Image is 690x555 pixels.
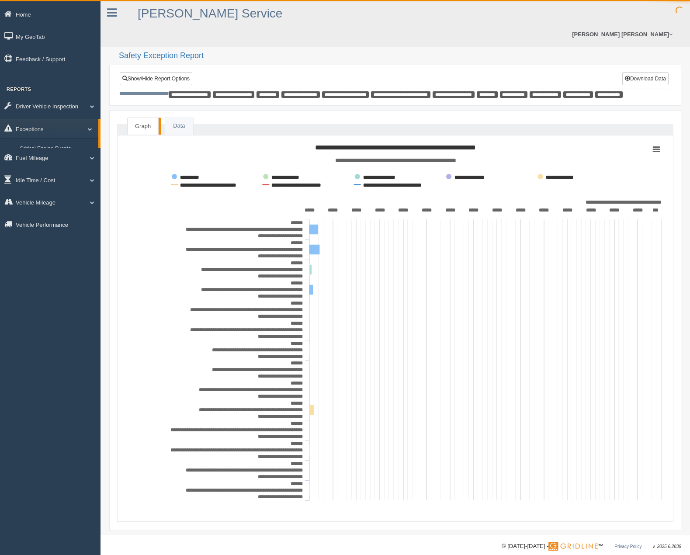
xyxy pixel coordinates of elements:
a: Critical Engine Events [16,141,98,157]
div: © [DATE]-[DATE] - ™ [502,542,681,551]
img: Gridline [548,542,598,551]
a: Data [165,117,193,135]
a: [PERSON_NAME] [PERSON_NAME] [568,22,677,47]
a: [PERSON_NAME] Service [138,7,282,20]
a: Privacy Policy [614,544,641,549]
span: v. 2025.6.2839 [653,544,681,549]
button: Download Data [622,72,669,85]
a: Show/Hide Report Options [120,72,192,85]
a: Graph [127,118,159,135]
